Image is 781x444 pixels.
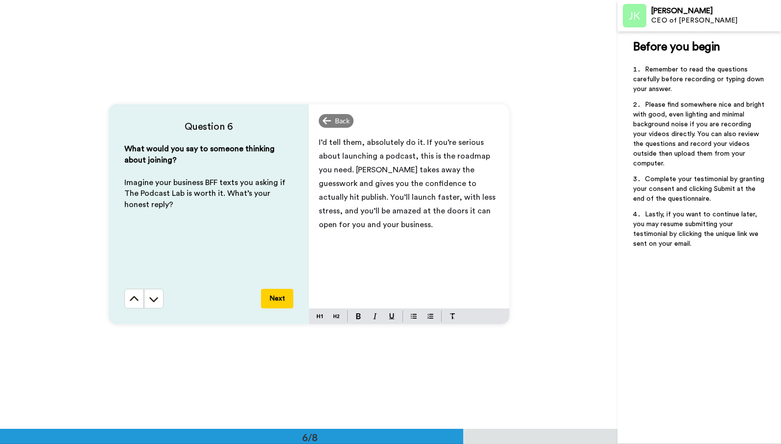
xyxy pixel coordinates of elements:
[317,312,323,320] img: heading-one-block.svg
[633,66,766,93] span: Remember to read the questions carefully before recording or typing down your answer.
[124,179,287,209] span: Imagine your business BFF texts you asking if The Podcast Lab is worth it. What’s your honest reply?
[651,6,781,16] div: [PERSON_NAME]
[450,313,455,319] img: clear-format.svg
[319,114,354,128] div: Back
[389,313,395,319] img: underline-mark.svg
[27,16,48,23] div: v 4.0.25
[26,57,34,65] img: tab_domain_overview_orange.svg
[633,176,766,202] span: Complete your testimonial by granting your consent and clicking Submit at the end of the question...
[124,120,293,134] h4: Question 6
[25,25,108,33] div: Domain: [DOMAIN_NAME]
[633,211,760,247] span: Lastly, if you want to continue later, you may resume submitting your testimonial by clicking the...
[37,58,88,64] div: Domain Overview
[651,17,781,25] div: CEO of [PERSON_NAME]
[286,430,333,444] div: 6/8
[356,313,361,319] img: bold-mark.svg
[427,312,433,320] img: numbered-block.svg
[16,16,24,23] img: logo_orange.svg
[411,312,417,320] img: bulleted-block.svg
[319,139,497,229] span: I’d tell them, absolutely do it. If you’re serious about launching a podcast, this is the roadmap...
[373,313,377,319] img: italic-mark.svg
[633,101,766,167] span: Please find somewhere nice and bright with good, even lighting and minimal background noise if yo...
[623,4,646,27] img: Profile Image
[108,58,165,64] div: Keywords by Traffic
[261,289,293,308] button: Next
[97,57,105,65] img: tab_keywords_by_traffic_grey.svg
[633,41,720,53] span: Before you begin
[16,25,24,33] img: website_grey.svg
[124,145,277,164] span: What would you say to someone thinking about joining?
[335,116,350,126] span: Back
[333,312,339,320] img: heading-two-block.svg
